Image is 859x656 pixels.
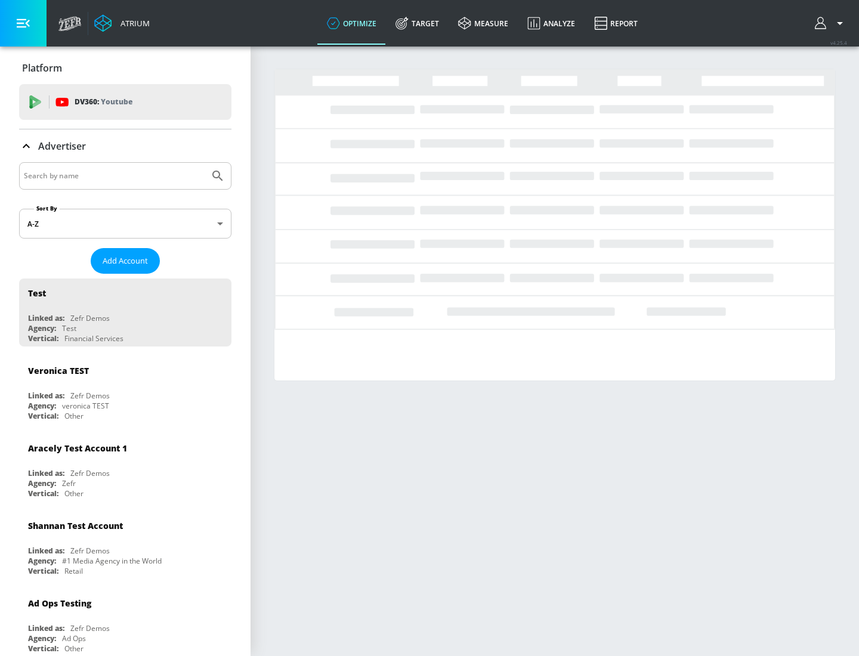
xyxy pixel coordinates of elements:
[28,478,56,488] div: Agency:
[19,279,231,346] div: TestLinked as:Zefr DemosAgency:TestVertical:Financial Services
[28,323,56,333] div: Agency:
[19,434,231,502] div: Aracely Test Account 1Linked as:Zefr DemosAgency:ZefrVertical:Other
[24,168,205,184] input: Search by name
[70,468,110,478] div: Zefr Demos
[28,556,56,566] div: Agency:
[19,51,231,85] div: Platform
[19,511,231,579] div: Shannan Test AccountLinked as:Zefr DemosAgency:#1 Media Agency in the WorldVertical:Retail
[34,205,60,212] label: Sort By
[28,443,127,454] div: Aracely Test Account 1
[64,566,83,576] div: Retail
[38,140,86,153] p: Advertiser
[19,356,231,424] div: Veronica TESTLinked as:Zefr DemosAgency:veronica TESTVertical:Other
[64,333,123,344] div: Financial Services
[830,39,847,46] span: v 4.25.4
[94,14,150,32] a: Atrium
[116,18,150,29] div: Atrium
[28,598,91,609] div: Ad Ops Testing
[19,129,231,163] div: Advertiser
[70,313,110,323] div: Zefr Demos
[28,520,123,531] div: Shannan Test Account
[28,287,46,299] div: Test
[22,61,62,75] p: Platform
[28,391,64,401] div: Linked as:
[101,95,132,108] p: Youtube
[28,566,58,576] div: Vertical:
[28,633,56,643] div: Agency:
[70,623,110,633] div: Zefr Demos
[28,468,64,478] div: Linked as:
[28,546,64,556] div: Linked as:
[62,556,162,566] div: #1 Media Agency in the World
[317,2,386,45] a: optimize
[62,478,76,488] div: Zefr
[64,488,84,499] div: Other
[28,313,64,323] div: Linked as:
[19,209,231,239] div: A-Z
[64,643,84,654] div: Other
[19,84,231,120] div: DV360: Youtube
[28,488,58,499] div: Vertical:
[75,95,132,109] p: DV360:
[62,633,86,643] div: Ad Ops
[28,333,58,344] div: Vertical:
[28,411,58,421] div: Vertical:
[64,411,84,421] div: Other
[28,365,89,376] div: Veronica TEST
[518,2,585,45] a: Analyze
[70,546,110,556] div: Zefr Demos
[91,248,160,274] button: Add Account
[28,643,58,654] div: Vertical:
[449,2,518,45] a: measure
[62,401,109,411] div: veronica TEST
[103,254,148,268] span: Add Account
[386,2,449,45] a: Target
[70,391,110,401] div: Zefr Demos
[28,401,56,411] div: Agency:
[585,2,647,45] a: Report
[28,623,64,633] div: Linked as:
[62,323,76,333] div: Test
